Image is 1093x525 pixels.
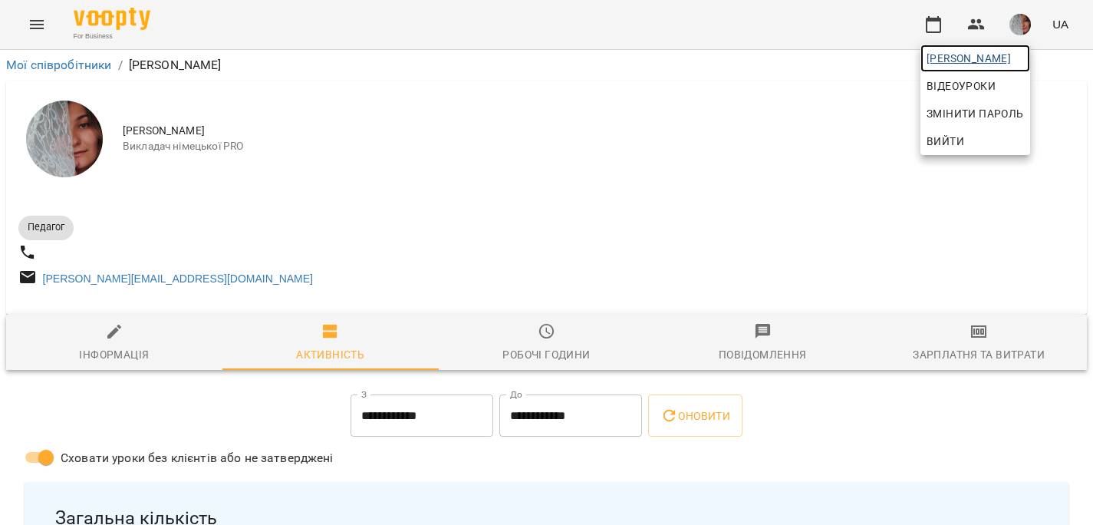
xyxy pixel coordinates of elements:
[927,132,964,150] span: Вийти
[920,100,1030,127] a: Змінити пароль
[927,77,996,95] span: Відеоуроки
[927,49,1024,68] span: [PERSON_NAME]
[920,45,1030,72] a: [PERSON_NAME]
[920,127,1030,155] button: Вийти
[920,72,1002,100] a: Відеоуроки
[927,104,1024,123] span: Змінити пароль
